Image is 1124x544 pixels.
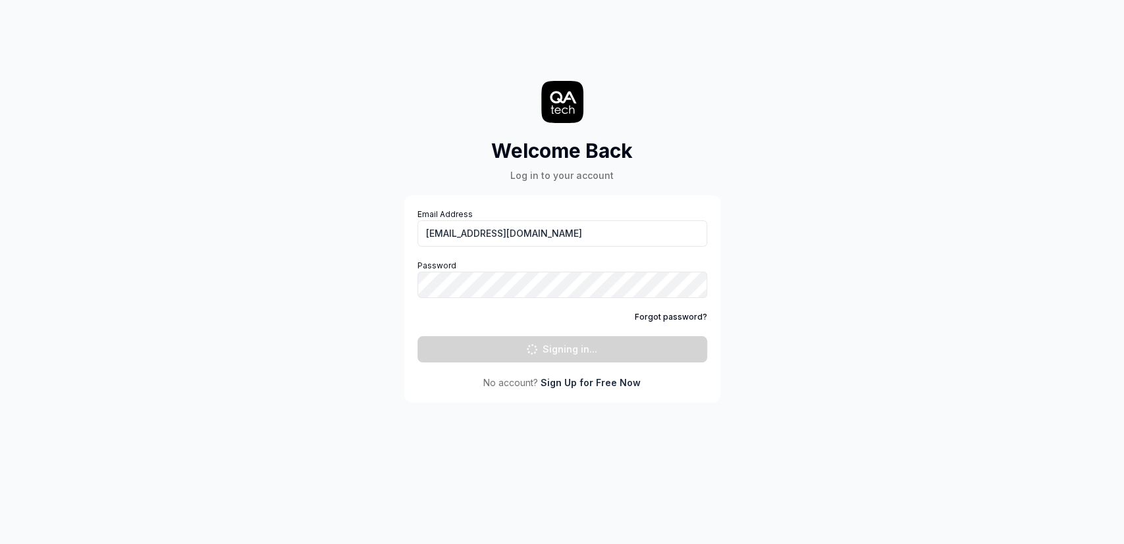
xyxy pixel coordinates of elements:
[635,311,707,323] a: Forgot password?
[417,220,707,247] input: Email Address
[483,376,538,389] span: No account?
[417,272,707,298] input: Password
[491,136,633,166] h2: Welcome Back
[417,336,707,362] button: Signing in...
[417,260,707,298] label: Password
[541,376,641,389] a: Sign Up for Free Now
[491,168,633,182] div: Log in to your account
[417,209,707,247] label: Email Address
